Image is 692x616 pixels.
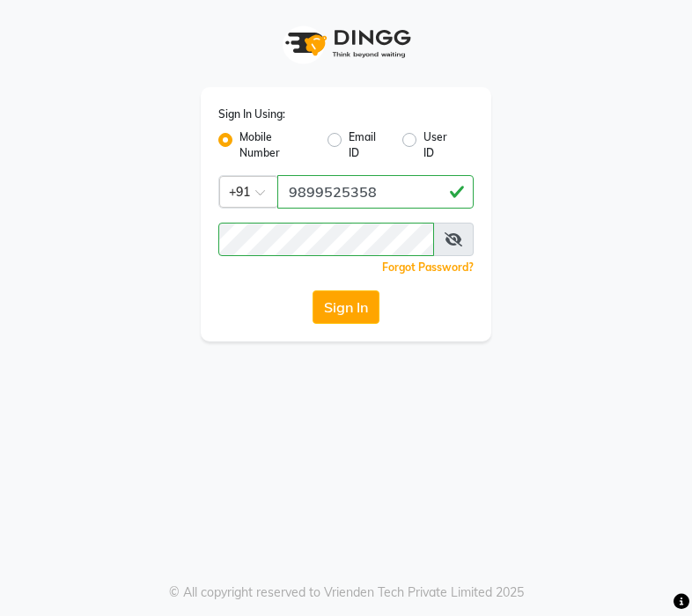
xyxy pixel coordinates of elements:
button: Sign In [313,290,379,324]
label: Mobile Number [239,129,313,161]
label: Email ID [349,129,388,161]
input: Username [218,223,434,256]
a: Forgot Password? [382,260,474,274]
input: Username [277,175,474,209]
label: User ID [423,129,460,161]
img: logo1.svg [276,18,416,70]
label: Sign In Using: [218,106,285,122]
